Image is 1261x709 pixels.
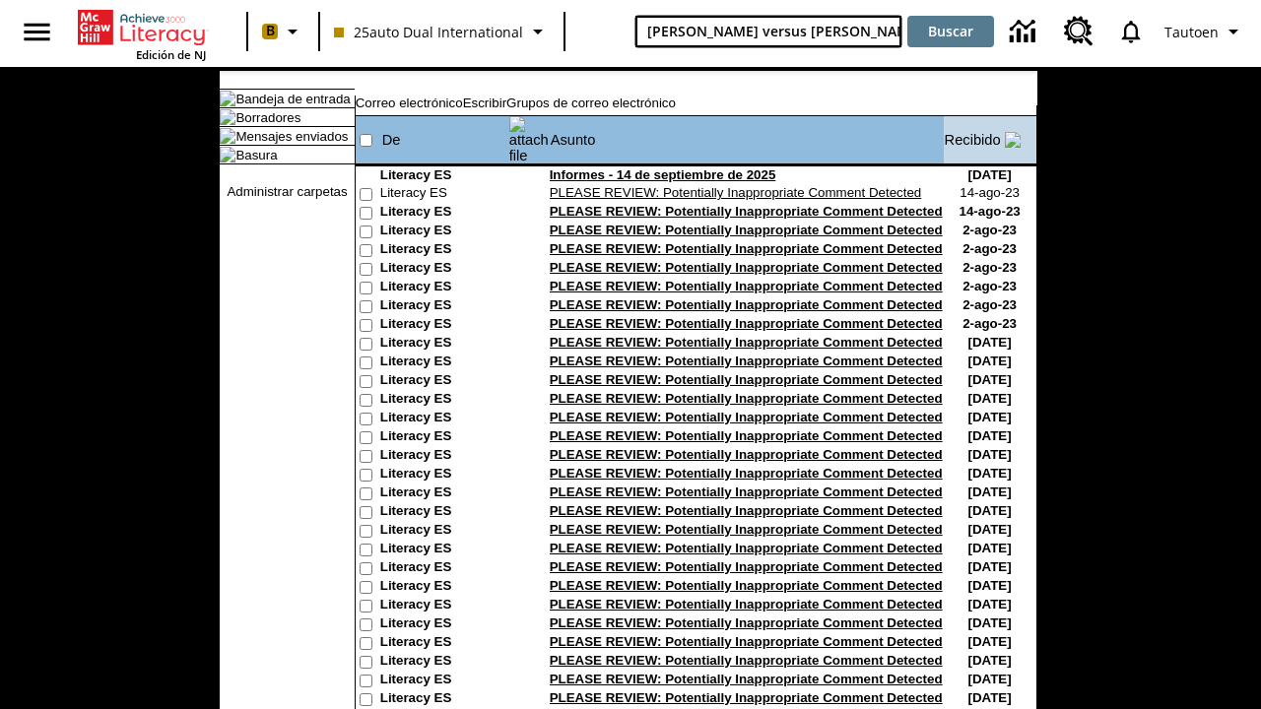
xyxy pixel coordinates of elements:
[907,16,994,47] button: Buscar
[550,634,943,649] a: PLEASE REVIEW: Potentially Inappropriate Comment Detected
[945,132,1001,148] a: Recibido
[550,297,943,312] a: PLEASE REVIEW: Potentially Inappropriate Comment Detected
[509,116,549,163] img: attach file
[550,578,943,593] a: PLEASE REVIEW: Potentially Inappropriate Comment Detected
[962,297,1017,312] nobr: 2-ago-23
[380,167,508,185] td: Literacy ES
[463,96,506,110] a: Escribir
[968,372,1012,387] nobr: [DATE]
[550,316,943,331] a: PLEASE REVIEW: Potentially Inappropriate Comment Detected
[550,672,943,686] a: PLEASE REVIEW: Potentially Inappropriate Comment Detected
[550,241,943,256] a: PLEASE REVIEW: Potentially Inappropriate Comment Detected
[356,96,463,110] a: Correo electrónico
[550,185,922,200] a: PLEASE REVIEW: Potentially Inappropriate Comment Detected
[968,428,1012,443] nobr: [DATE]
[998,5,1052,59] a: Centro de información
[550,447,943,462] a: PLEASE REVIEW: Potentially Inappropriate Comment Detected
[136,47,206,62] span: Edición de NJ
[550,615,943,630] a: PLEASE REVIEW: Potentially Inappropriate Comment Detected
[968,354,1012,368] nobr: [DATE]
[220,91,235,106] img: folder_icon_pick.gif
[1164,22,1219,42] span: Tautoen
[380,653,508,672] td: Literacy ES
[550,391,943,406] a: PLEASE REVIEW: Potentially Inappropriate Comment Detected
[380,447,508,466] td: Literacy ES
[380,335,508,354] td: Literacy ES
[380,316,508,335] td: Literacy ES
[968,484,1012,499] nobr: [DATE]
[380,241,508,260] td: Literacy ES
[962,241,1017,256] nobr: 2-ago-23
[550,690,943,705] a: PLEASE REVIEW: Potentially Inappropriate Comment Detected
[380,279,508,297] td: Literacy ES
[550,204,943,219] a: PLEASE REVIEW: Potentially Inappropriate Comment Detected
[506,96,676,110] a: Grupos de correo electrónico
[550,597,943,612] a: PLEASE REVIEW: Potentially Inappropriate Comment Detected
[968,391,1012,406] nobr: [DATE]
[968,410,1012,424] nobr: [DATE]
[1005,132,1021,148] img: arrow_down.gif
[959,204,1020,219] nobr: 14-ago-23
[380,297,508,316] td: Literacy ES
[960,185,1020,200] nobr: 14-ago-23
[968,335,1012,350] nobr: [DATE]
[78,6,206,62] div: Portada
[380,578,508,597] td: Literacy ES
[220,128,235,144] img: folder_icon.gif
[550,466,943,481] a: PLEASE REVIEW: Potentially Inappropriate Comment Detected
[380,185,508,204] td: Literacy ES
[962,279,1017,293] nobr: 2-ago-23
[968,447,1012,462] nobr: [DATE]
[968,522,1012,537] nobr: [DATE]
[380,428,508,447] td: Literacy ES
[380,541,508,559] td: Literacy ES
[968,597,1012,612] nobr: [DATE]
[550,279,943,293] a: PLEASE REVIEW: Potentially Inappropriate Comment Detected
[968,672,1012,686] nobr: [DATE]
[254,14,312,49] button: Boost El color de la clase es melocotón. Cambiar el color de la clase.
[380,260,508,279] td: Literacy ES
[968,634,1012,649] nobr: [DATE]
[550,484,943,499] a: PLEASE REVIEW: Potentially Inappropriate Comment Detected
[380,372,508,391] td: Literacy ES
[968,578,1012,593] nobr: [DATE]
[380,466,508,484] td: Literacy ES
[550,335,943,350] a: PLEASE REVIEW: Potentially Inappropriate Comment Detected
[326,14,558,49] button: Clase: 25auto Dual International, Selecciona una clase
[968,541,1012,555] nobr: [DATE]
[380,634,508,653] td: Literacy ES
[8,3,66,61] button: Abrir el menú lateral
[334,22,523,42] span: 25auto Dual International
[550,167,776,182] a: Informes - 14 de septiembre de 2025
[380,204,508,223] td: Literacy ES
[968,690,1012,705] nobr: [DATE]
[550,559,943,574] a: PLEASE REVIEW: Potentially Inappropriate Comment Detected
[380,223,508,241] td: Literacy ES
[235,129,348,144] a: Mensajes enviados
[235,110,300,125] a: Borradores
[968,615,1012,630] nobr: [DATE]
[1052,5,1105,58] a: Centro de recursos, Se abrirá en una pestaña nueva.
[968,466,1012,481] nobr: [DATE]
[968,503,1012,518] nobr: [DATE]
[962,260,1017,275] nobr: 2-ago-23
[550,410,943,424] a: PLEASE REVIEW: Potentially Inappropriate Comment Detected
[551,132,596,148] a: Asunto
[380,672,508,690] td: Literacy ES
[550,223,943,237] a: PLEASE REVIEW: Potentially Inappropriate Comment Detected
[962,223,1017,237] nobr: 2-ago-23
[968,653,1012,668] nobr: [DATE]
[380,410,508,428] td: Literacy ES
[380,690,508,709] td: Literacy ES
[220,109,235,125] img: folder_icon.gif
[235,92,350,106] a: Bandeja de entrada
[550,354,943,368] a: PLEASE REVIEW: Potentially Inappropriate Comment Detected
[550,260,943,275] a: PLEASE REVIEW: Potentially Inappropriate Comment Detected
[550,428,943,443] a: PLEASE REVIEW: Potentially Inappropriate Comment Detected
[227,184,347,199] a: Administrar carpetas
[550,522,943,537] a: PLEASE REVIEW: Potentially Inappropriate Comment Detected
[380,597,508,615] td: Literacy ES
[962,316,1017,331] nobr: 2-ago-23
[380,615,508,634] td: Literacy ES
[1105,6,1157,57] a: Notificaciones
